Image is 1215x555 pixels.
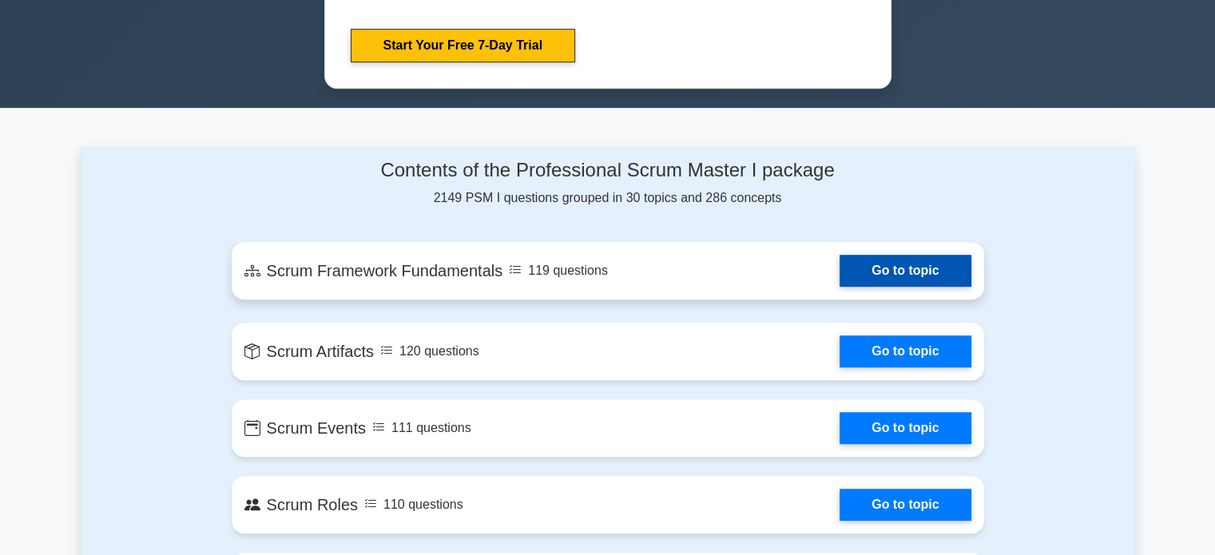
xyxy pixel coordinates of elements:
[840,335,971,367] a: Go to topic
[840,412,971,444] a: Go to topic
[232,159,984,208] div: 2149 PSM I questions grouped in 30 topics and 286 concepts
[232,159,984,182] h4: Contents of the Professional Scrum Master I package
[840,489,971,521] a: Go to topic
[840,255,971,287] a: Go to topic
[351,29,575,62] a: Start Your Free 7-Day Trial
